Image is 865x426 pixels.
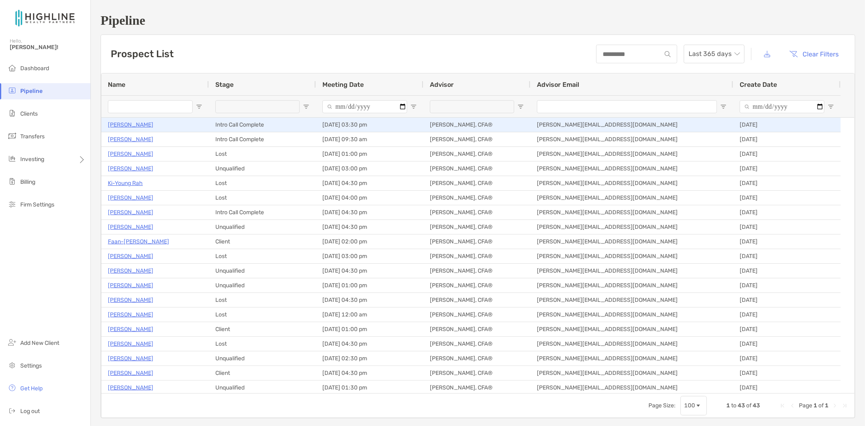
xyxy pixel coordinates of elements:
button: Open Filter Menu [517,103,524,110]
a: Faan-[PERSON_NAME] [108,237,169,247]
div: [PERSON_NAME], CFA® [423,118,530,132]
div: Lost [209,337,316,351]
img: transfers icon [7,131,17,141]
div: [PERSON_NAME], CFA® [423,235,530,249]
div: [PERSON_NAME][EMAIL_ADDRESS][DOMAIN_NAME] [530,337,733,351]
div: [PERSON_NAME], CFA® [423,293,530,307]
p: [PERSON_NAME] [108,310,153,320]
span: Advisor Email [537,81,579,88]
div: [PERSON_NAME][EMAIL_ADDRESS][DOMAIN_NAME] [530,366,733,380]
div: Unqualified [209,220,316,234]
div: Client [209,322,316,336]
div: Intro Call Complete [209,132,316,146]
div: [PERSON_NAME][EMAIL_ADDRESS][DOMAIN_NAME] [530,249,733,263]
div: [DATE] 03:30 pm [316,118,423,132]
div: First Page [779,402,786,409]
img: input icon [665,51,671,57]
span: of [746,402,751,409]
div: Unqualified [209,381,316,395]
span: Investing [20,156,44,163]
span: Dashboard [20,65,49,72]
div: [DATE] [733,337,841,351]
div: [DATE] [733,366,841,380]
span: to [731,402,736,409]
div: [DATE] 01:00 pm [316,147,423,161]
p: [PERSON_NAME] [108,207,153,217]
a: [PERSON_NAME] [108,295,153,305]
div: [PERSON_NAME], CFA® [423,322,530,336]
img: billing icon [7,176,17,186]
a: [PERSON_NAME] [108,339,153,349]
div: Lost [209,249,316,263]
div: [DATE] 04:30 pm [316,366,423,380]
div: [DATE] [733,351,841,366]
span: 1 [726,402,730,409]
span: 1 [825,402,829,409]
div: [DATE] [733,381,841,395]
p: [PERSON_NAME] [108,280,153,290]
div: [PERSON_NAME], CFA® [423,308,530,322]
p: [PERSON_NAME] [108,353,153,364]
p: [PERSON_NAME] [108,383,153,393]
div: [PERSON_NAME], CFA® [423,381,530,395]
div: [DATE] [733,205,841,219]
input: Name Filter Input [108,100,193,113]
div: [PERSON_NAME], CFA® [423,351,530,366]
p: [PERSON_NAME] [108,120,153,130]
div: [DATE] 01:00 pm [316,322,423,336]
h1: Pipeline [101,13,855,28]
div: [PERSON_NAME][EMAIL_ADDRESS][DOMAIN_NAME] [530,351,733,366]
button: Open Filter Menu [720,103,727,110]
p: [PERSON_NAME] [108,266,153,276]
div: [DATE] [733,220,841,234]
div: [DATE] [733,264,841,278]
img: investing icon [7,154,17,164]
a: [PERSON_NAME] [108,368,153,378]
span: Transfers [20,133,45,140]
span: Get Help [20,385,43,392]
input: Create Date Filter Input [740,100,824,113]
div: [PERSON_NAME], CFA® [423,176,530,190]
div: Intro Call Complete [209,118,316,132]
div: [PERSON_NAME][EMAIL_ADDRESS][DOMAIN_NAME] [530,278,733,293]
span: Clients [20,110,38,117]
img: firm-settings icon [7,199,17,209]
div: [DATE] 04:30 pm [316,264,423,278]
div: Unqualified [209,264,316,278]
p: [PERSON_NAME] [108,222,153,232]
div: Page Size: [648,402,676,409]
div: [PERSON_NAME][EMAIL_ADDRESS][DOMAIN_NAME] [530,220,733,234]
div: [DATE] [733,161,841,176]
span: Name [108,81,125,88]
button: Clear Filters [783,45,845,63]
p: [PERSON_NAME] [108,251,153,261]
div: [DATE] [733,176,841,190]
div: [DATE] 02:30 pm [316,351,423,366]
div: [DATE] 04:30 pm [316,205,423,219]
div: [DATE] 04:30 pm [316,337,423,351]
span: 43 [753,402,760,409]
span: Settings [20,362,42,369]
img: dashboard icon [7,63,17,73]
div: [DATE] 01:30 pm [316,381,423,395]
div: [PERSON_NAME][EMAIL_ADDRESS][DOMAIN_NAME] [530,147,733,161]
a: [PERSON_NAME] [108,193,153,203]
div: [DATE] 02:00 pm [316,235,423,249]
button: Open Filter Menu [828,103,834,110]
button: Open Filter Menu [410,103,417,110]
div: [DATE] [733,278,841,293]
p: [PERSON_NAME] [108,149,153,159]
div: [PERSON_NAME], CFA® [423,264,530,278]
div: [DATE] 03:00 pm [316,249,423,263]
div: [DATE] [733,147,841,161]
p: [PERSON_NAME] [108,324,153,334]
span: Add New Client [20,340,59,346]
div: [PERSON_NAME], CFA® [423,132,530,146]
div: [DATE] [733,118,841,132]
div: Lost [209,293,316,307]
div: Unqualified [209,278,316,293]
